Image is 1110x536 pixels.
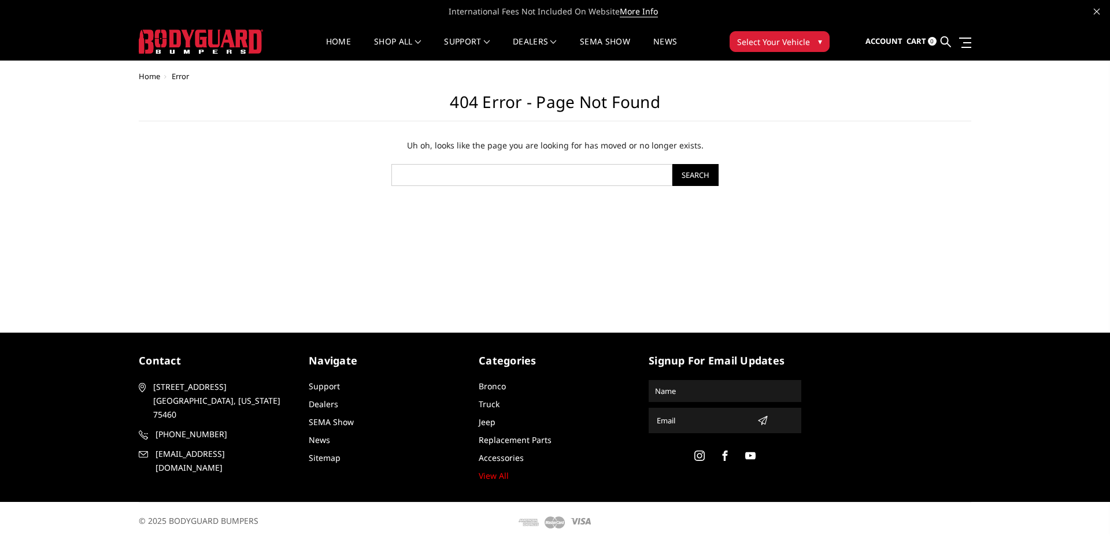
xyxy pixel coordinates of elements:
a: Cart 0 [906,26,937,57]
p: Uh oh, looks like the page you are looking for has moved or no longer exists. [282,139,828,152]
a: shop all [374,38,421,60]
a: Home [326,38,351,60]
span: [STREET_ADDRESS] [GEOGRAPHIC_DATA], [US_STATE] 75460 [153,380,287,422]
a: View All [479,470,509,481]
a: [PHONE_NUMBER] [139,427,291,441]
a: News [309,434,330,445]
span: ▾ [818,35,822,47]
h5: contact [139,353,291,368]
h5: signup for email updates [649,353,801,368]
span: 0 [928,37,937,46]
h5: Categories [479,353,631,368]
span: Cart [906,36,926,46]
a: SEMA Show [580,38,630,60]
a: Dealers [309,399,338,410]
a: [EMAIL_ADDRESS][DOMAIN_NAME] [139,447,291,475]
input: Name [650,382,800,400]
span: Account [865,36,902,46]
a: Replacement Parts [479,434,552,445]
span: © 2025 BODYGUARD BUMPERS [139,515,258,526]
a: Sitemap [309,452,341,463]
span: Select Your Vehicle [737,36,810,48]
a: SEMA Show [309,416,354,427]
a: Jeep [479,416,495,427]
input: Email [652,411,753,430]
a: Truck [479,399,499,410]
span: [EMAIL_ADDRESS][DOMAIN_NAME] [156,447,290,475]
a: Support [444,38,490,60]
a: More Info [620,6,658,17]
a: Account [865,26,902,57]
img: BODYGUARD BUMPERS [139,29,263,54]
a: Support [309,381,340,392]
iframe: Chat Widget [1052,481,1110,536]
h5: Navigate [309,353,461,368]
button: Select Your Vehicle [730,31,830,52]
span: [PHONE_NUMBER] [156,427,290,441]
a: News [653,38,677,60]
a: Bronco [479,381,506,392]
input: Search [672,164,719,186]
a: Accessories [479,452,524,463]
a: Home [139,71,160,81]
a: Dealers [513,38,557,60]
span: Error [172,71,189,81]
h1: 404 Error - Page not found [139,92,971,121]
